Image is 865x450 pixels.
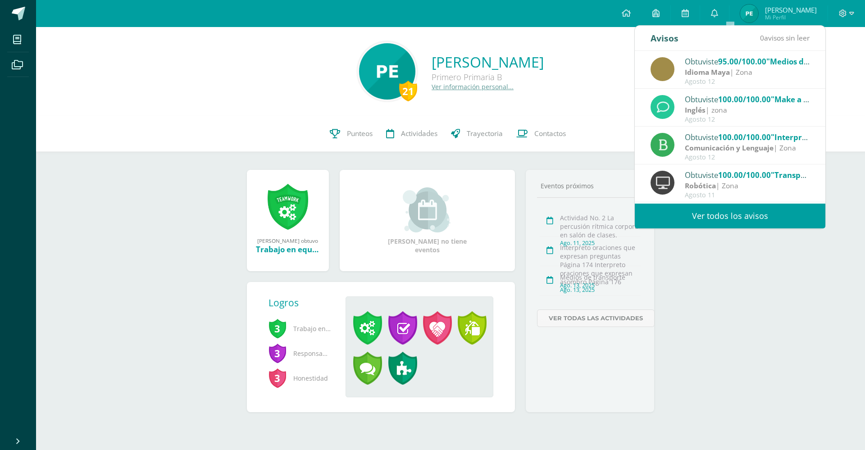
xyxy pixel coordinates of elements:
[685,131,810,143] div: Obtuviste en
[401,129,437,138] span: Actividades
[269,316,332,341] span: Trabajo en equipo
[765,14,817,21] span: Mi Perfil
[444,116,510,152] a: Trayectoria
[765,5,817,14] span: [PERSON_NAME]
[323,116,379,152] a: Punteos
[537,182,643,190] div: Eventos próximos
[269,341,332,366] span: Responsabilidad
[771,170,855,180] span: "Transporte – cohete."
[256,244,320,255] div: Trabajo en equipo
[740,5,758,23] img: 23ec1711212fb13d506ed84399d281dc.png
[685,105,810,115] div: | zona
[685,169,810,181] div: Obtuviste en
[432,82,514,91] a: Ver información personal...
[560,243,641,286] div: Interpreto oraciones que expresan preguntas Página 174 Interpreto oraciones que expresan asombro ...
[718,94,771,105] span: 100.00/100.00
[685,78,810,86] div: Agosto 12
[403,187,452,232] img: event_small.png
[760,33,764,43] span: 0
[269,296,339,309] div: Logros
[382,187,472,254] div: [PERSON_NAME] no tiene eventos
[467,129,503,138] span: Trayectoria
[685,191,810,199] div: Agosto 11
[399,81,417,101] div: 21
[560,273,641,282] div: Medios de transporte
[510,116,573,152] a: Contactos
[534,129,566,138] span: Contactos
[635,204,825,228] a: Ver todos los avisos
[685,181,716,191] strong: Robótica
[718,132,771,142] span: 100.00/100.00
[718,170,771,180] span: 100.00/100.00
[766,56,854,67] span: "Medios de transporte"
[269,318,287,339] span: 3
[685,143,810,153] div: | Zona
[269,343,287,364] span: 3
[269,366,332,391] span: Honestidad
[379,116,444,152] a: Actividades
[359,43,415,100] img: 8d9fb575b8f6c6a1ec02a83d2367dec9.png
[269,368,287,388] span: 3
[685,116,810,123] div: Agosto 12
[560,214,641,239] div: Actividad No. 2 La percusión rítmica corporal en salón de clases.
[685,67,810,77] div: | Zona
[685,154,810,161] div: Agosto 12
[685,143,774,153] strong: Comunicación y Lenguaje
[560,282,641,289] div: Ago. 13, 2025
[685,67,730,77] strong: Idioma Maya
[771,94,836,105] span: "Make a squishy"
[432,72,544,82] div: Primero Primaria B
[685,105,706,115] strong: Inglés
[685,55,810,67] div: Obtuviste en
[432,52,544,72] a: [PERSON_NAME]
[651,26,678,50] div: Avisos
[718,56,766,67] span: 95.00/100.00
[685,93,810,105] div: Obtuviste en
[760,33,810,43] span: avisos sin leer
[537,309,655,327] a: Ver todas las actividades
[347,129,373,138] span: Punteos
[685,181,810,191] div: | Zona
[256,237,320,244] div: [PERSON_NAME] obtuvo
